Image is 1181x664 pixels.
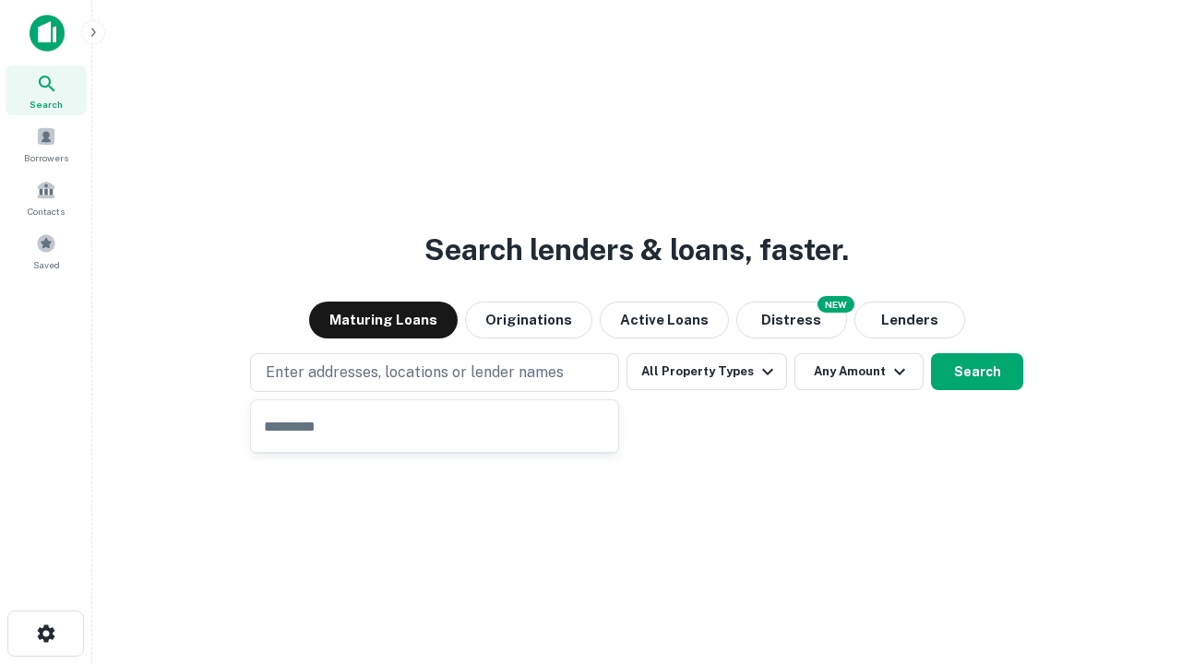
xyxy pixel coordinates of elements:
a: Borrowers [6,119,87,169]
span: Search [30,97,63,112]
button: Search [931,353,1023,390]
button: Maturing Loans [309,302,458,338]
iframe: Chat Widget [1089,516,1181,605]
button: All Property Types [626,353,787,390]
button: Lenders [854,302,965,338]
a: Contacts [6,172,87,222]
span: Borrowers [24,150,68,165]
button: Active Loans [600,302,729,338]
p: Enter addresses, locations or lender names [266,362,564,384]
a: Search [6,65,87,115]
button: Search distressed loans with lien and other non-mortgage details. [736,302,847,338]
a: Saved [6,226,87,276]
div: NEW [817,296,854,313]
button: Enter addresses, locations or lender names [250,353,619,392]
button: Originations [465,302,592,338]
span: Contacts [28,204,65,219]
button: Any Amount [794,353,924,390]
span: Saved [33,257,60,272]
h3: Search lenders & loans, faster. [424,228,849,272]
img: capitalize-icon.png [30,15,65,52]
